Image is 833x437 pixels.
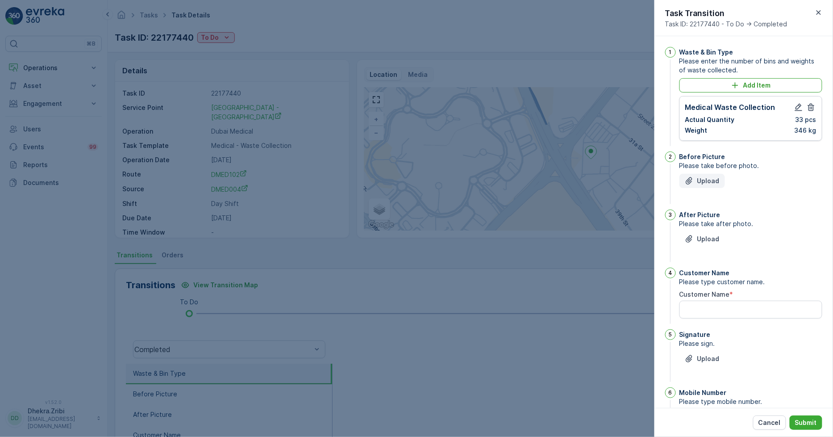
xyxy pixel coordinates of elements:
span: Please type mobile number. [679,397,822,406]
button: Add Item [679,78,822,92]
p: Before Picture [679,152,725,161]
span: Please enter the number of bins and weights of waste collected. [679,57,822,75]
label: Customer Name [679,290,730,298]
button: Upload File [679,232,725,246]
p: Upload [697,176,720,185]
p: 33 pcs [796,115,816,124]
span: Please type customer name. [679,277,822,286]
p: Mobile Number [679,388,727,397]
div: 2 [665,151,676,162]
p: Upload [697,235,720,244]
p: 346 kg [795,126,816,135]
p: Task Transition [665,7,787,20]
p: Signature [679,330,711,339]
button: Cancel [753,416,786,430]
p: Submit [795,418,817,427]
button: Upload File [679,352,725,366]
div: 4 [665,268,676,278]
p: Waste & Bin Type [679,48,733,57]
p: After Picture [679,210,721,219]
button: Upload File [679,174,725,188]
span: Please take before photo. [679,161,822,170]
span: Task ID: 22177440 - To Do -> Completed [665,20,787,29]
div: 5 [665,329,676,340]
p: Add Item [743,81,771,90]
p: Actual Quantity [685,115,735,124]
div: 3 [665,210,676,220]
span: Please take after photo. [679,219,822,228]
p: Customer Name [679,269,730,277]
p: Cancel [758,418,781,427]
p: Upload [697,354,720,363]
p: Medical Waste Collection [685,102,775,113]
div: 1 [665,47,676,58]
div: 6 [665,387,676,398]
span: Please sign. [679,339,822,348]
button: Submit [790,416,822,430]
p: Weight [685,126,708,135]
